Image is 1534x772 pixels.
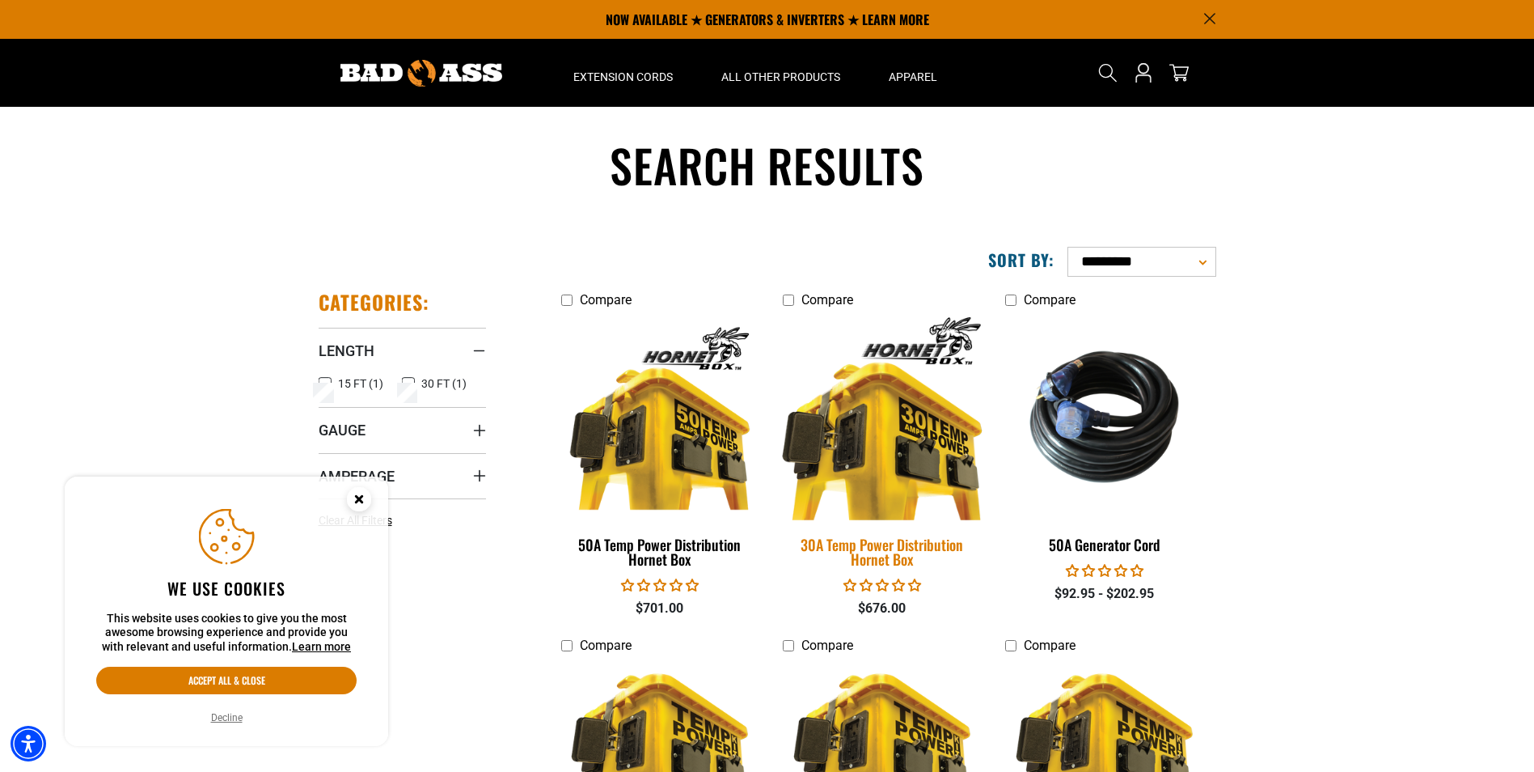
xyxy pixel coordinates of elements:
[96,612,357,655] p: This website uses cookies to give you the most awesome browsing experience and provide you with r...
[206,710,247,726] button: Decline
[561,537,759,566] div: 50A Temp Power Distribution Hornet Box
[988,249,1054,270] label: Sort by:
[697,39,864,107] summary: All Other Products
[783,537,981,566] div: 30A Temp Power Distribution Hornet Box
[65,477,388,747] aside: Cookie Consent
[549,39,697,107] summary: Extension Cords
[1005,584,1203,604] div: $92.95 - $202.95
[561,599,759,618] div: $701.00
[783,599,981,618] div: $676.00
[580,638,632,653] span: Compare
[319,453,486,498] summary: Amperage
[11,726,46,761] div: Accessibility Menu
[292,640,351,653] a: This website uses cookies to give you the most awesome browsing experience and provide you with r...
[319,407,486,452] summary: Gauge
[721,70,840,84] span: All Other Products
[769,313,995,520] img: 30A Temp Power Distribution Hornet Box
[889,70,937,84] span: Apparel
[319,467,395,486] span: Amperage
[801,292,853,308] span: Compare
[1024,638,1075,653] span: Compare
[580,292,632,308] span: Compare
[558,324,762,510] img: 50A Temp Power Distribution Hornet Box
[96,667,357,694] button: Accept all & close
[338,378,383,389] span: 15 FT (1)
[1005,537,1203,552] div: 50A Generator Cord
[319,341,374,360] span: Length
[96,578,357,599] h2: We use cookies
[421,378,467,389] span: 30 FT (1)
[1005,316,1203,562] a: 50A Generator Cord 50A Generator Cord
[1003,324,1206,510] img: 50A Generator Cord
[621,578,699,593] span: 0.00 stars
[573,70,673,84] span: Extension Cords
[319,328,486,373] summary: Length
[319,136,1216,195] h1: Search results
[340,60,502,87] img: Bad Ass Extension Cords
[1066,563,1143,579] span: 0.00 stars
[1095,60,1121,86] summary: Search
[319,290,430,315] h2: Categories:
[843,578,921,593] span: 0.00 stars
[1024,292,1075,308] span: Compare
[319,421,366,439] span: Gauge
[864,39,961,107] summary: Apparel
[561,316,759,576] a: 50A Temp Power Distribution Hornet Box 50A Temp Power Distribution Hornet Box
[783,316,981,576] a: 30A Temp Power Distribution Hornet Box 30A Temp Power Distribution Hornet Box
[801,638,853,653] span: Compare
